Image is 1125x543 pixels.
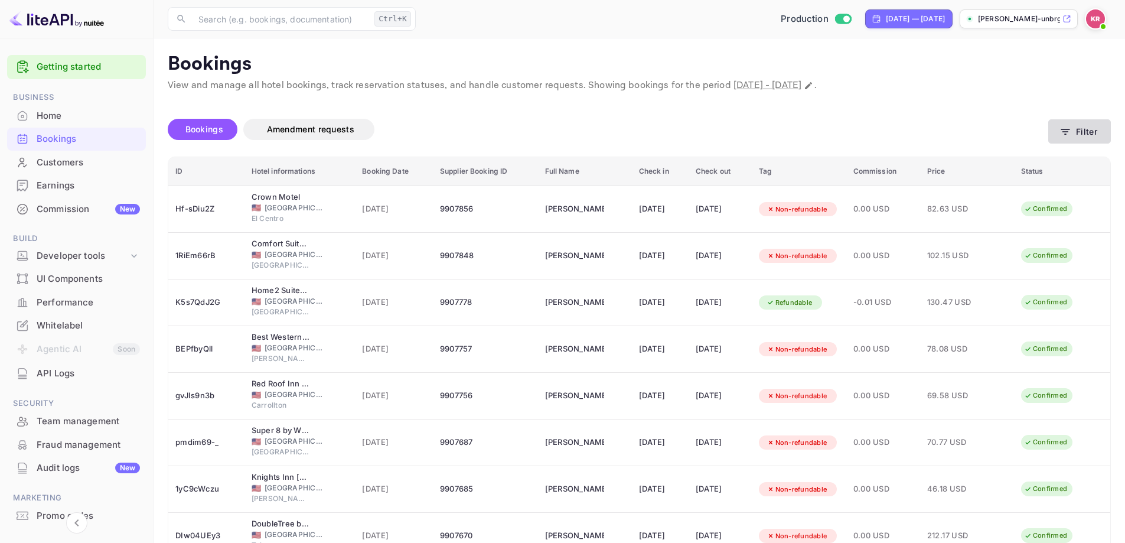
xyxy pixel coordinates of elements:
button: Change date range [803,80,814,92]
span: 69.58 USD [927,389,986,402]
div: 1yC9cWczu [175,480,237,499]
span: United States of America [252,298,261,305]
div: UI Components [37,272,140,286]
div: Team management [7,410,146,433]
div: Kang Kim [545,293,604,312]
div: 9907757 [440,340,531,359]
div: Promo codes [37,509,140,523]
div: 9907848 [440,246,531,265]
th: Full Name [538,157,632,186]
div: Confirmed [1016,435,1075,450]
span: [GEOGRAPHIC_DATA] [252,260,311,271]
span: [DATE] - [DATE] [733,79,801,92]
div: Confirmed [1016,201,1075,216]
span: [DATE] [362,296,426,309]
span: Production [781,12,829,26]
div: Home [37,109,140,123]
span: 0.00 USD [853,436,913,449]
span: [GEOGRAPHIC_DATA] [252,307,311,317]
span: Carrollton [252,400,311,411]
a: CommissionNew [7,198,146,220]
div: [DATE] [639,386,681,405]
span: Build [7,232,146,245]
span: [DATE] [362,203,426,216]
div: API Logs [7,362,146,385]
span: Business [7,91,146,104]
div: Non-refundable [759,249,835,264]
span: [DATE] [362,483,426,496]
span: [GEOGRAPHIC_DATA] [265,436,324,447]
span: [GEOGRAPHIC_DATA] [265,529,324,540]
div: Super 8 by Wyndham Pasadena [252,425,311,437]
a: Earnings [7,174,146,196]
div: Customers [7,151,146,174]
div: BEPfbyQll [175,340,237,359]
th: Status [1014,157,1110,186]
div: New [115,204,140,214]
div: [DATE] [639,480,681,499]
span: 102.15 USD [927,249,986,262]
div: Non-refundable [759,482,835,497]
div: Nicolas Magallon [545,200,604,219]
th: Tag [752,157,846,186]
div: gvJIs9n3b [175,386,237,405]
div: Bookings [7,128,146,151]
div: Knights Inn Belton [252,472,311,483]
span: United States of America [252,204,261,212]
span: [DATE] [362,389,426,402]
div: [DATE] [696,293,745,312]
a: Fraud management [7,434,146,456]
div: Customers [37,156,140,170]
span: El Centro [252,213,311,224]
img: Kobus Roux [1086,9,1105,28]
div: Switch to Sandbox mode [776,12,856,26]
button: Filter [1048,119,1111,144]
th: Commission [846,157,920,186]
span: 0.00 USD [853,343,913,356]
span: United States of America [252,344,261,352]
span: 0.00 USD [853,203,913,216]
div: Performance [7,291,146,314]
span: [GEOGRAPHIC_DATA] [265,483,324,493]
div: UI Components [7,268,146,291]
div: Earnings [37,179,140,193]
div: Audit logsNew [7,457,146,480]
th: Check out [689,157,752,186]
th: Hotel informations [244,157,356,186]
div: 1RiEm66rB [175,246,237,265]
div: [DATE] [639,200,681,219]
div: [DATE] [696,386,745,405]
span: [GEOGRAPHIC_DATA] [265,389,324,400]
span: [GEOGRAPHIC_DATA] [265,249,324,260]
span: United States of America [252,485,261,492]
span: 0.00 USD [853,529,913,542]
span: Marketing [7,492,146,505]
span: 46.18 USD [927,483,986,496]
a: UI Components [7,268,146,290]
div: MICHAEL BLANKENSHIP [545,246,604,265]
span: Security [7,397,146,410]
span: United States of America [252,438,261,446]
div: Fraud management [37,438,140,452]
span: [GEOGRAPHIC_DATA] [265,343,324,353]
a: Customers [7,151,146,173]
div: New [115,463,140,473]
div: CommissionNew [7,198,146,221]
div: [DATE] [639,293,681,312]
span: 78.08 USD [927,343,986,356]
div: Red Roof Inn Carrollton [252,378,311,390]
th: Booking Date [355,157,433,186]
span: 82.63 USD [927,203,986,216]
div: Carl Eckel [545,480,604,499]
th: ID [168,157,244,186]
div: Bookings [37,132,140,146]
div: [DATE] [696,246,745,265]
span: United States of America [252,531,261,539]
div: Promo codes [7,505,146,528]
div: 9907685 [440,480,531,499]
img: LiteAPI logo [9,9,104,28]
div: Confirmed [1016,295,1075,310]
span: 0.00 USD [853,389,913,402]
p: View and manage all hotel bookings, track reservation statuses, and handle customer requests. Sho... [168,79,1111,93]
div: Getting started [7,55,146,79]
